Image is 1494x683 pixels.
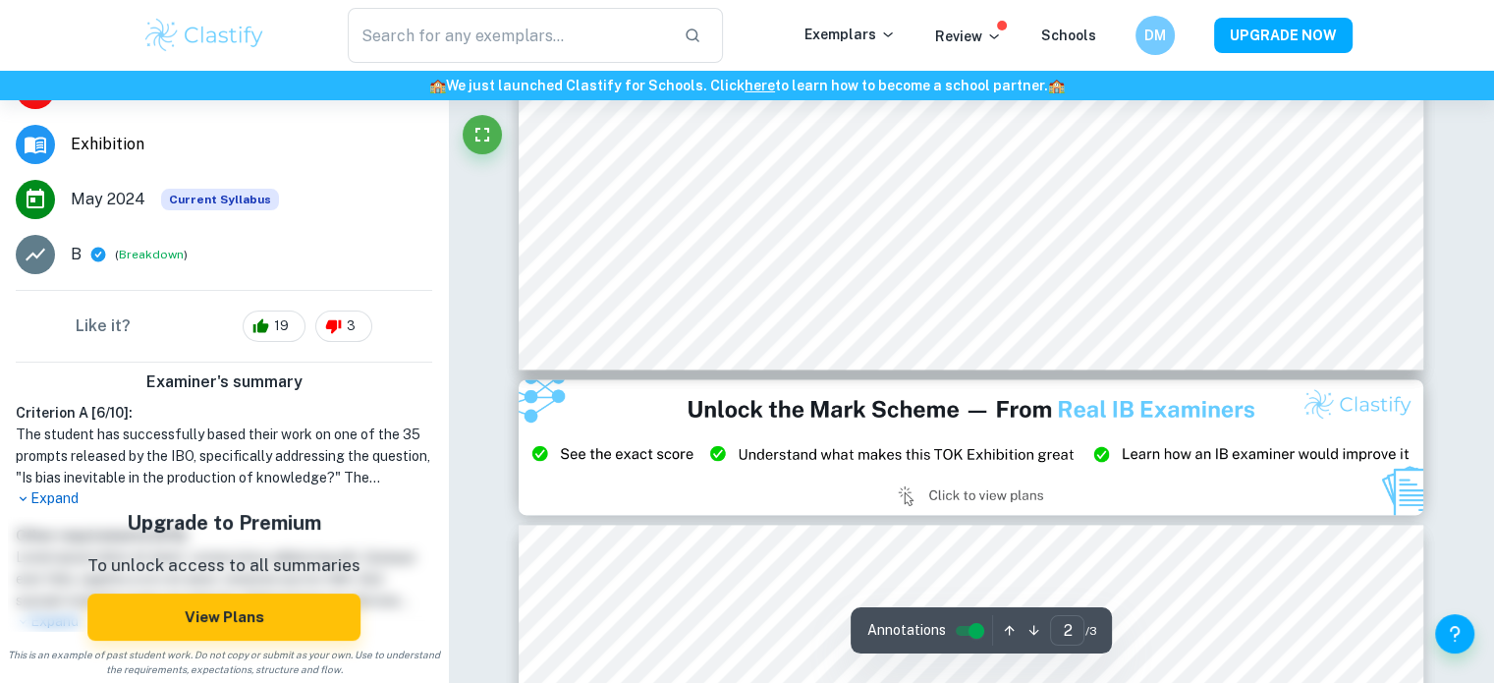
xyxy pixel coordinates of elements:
h5: Upgrade to Premium [87,508,360,538]
p: To unlock access to all summaries [87,553,360,579]
p: Review [935,26,1002,47]
span: Current Syllabus [161,189,279,210]
span: 19 [263,316,300,336]
p: Expand [16,488,432,509]
span: / 3 [1084,622,1096,640]
a: Schools [1041,28,1096,43]
span: Exhibition [71,133,432,156]
h6: DM [1143,25,1166,46]
span: ( ) [115,246,188,264]
p: B [71,243,82,266]
button: DM [1135,16,1175,55]
img: Ad [519,379,1424,515]
span: This is an example of past student work. Do not copy or submit as your own. Use to understand the... [8,648,440,677]
button: Help and Feedback [1435,614,1474,654]
div: 19 [243,311,305,342]
span: 3 [336,316,366,336]
button: UPGRADE NOW [1214,18,1353,53]
button: View Plans [87,594,360,641]
img: Clastify logo [142,16,267,55]
button: Breakdown [119,246,184,263]
span: May 2024 [71,188,145,211]
h6: Examiner's summary [8,370,440,394]
h6: We just launched Clastify for Schools. Click to learn how to become a school partner. [4,75,1490,96]
h6: Criterion A [ 6 / 10 ]: [16,402,432,424]
p: Exemplars [804,24,896,45]
div: This exemplar is based on the current syllabus. Feel free to refer to it for inspiration/ideas wh... [161,189,279,210]
button: Fullscreen [463,115,502,154]
h1: The student has successfully based their work on one of the 35 prompts released by the IBO, speci... [16,424,432,488]
div: 3 [315,311,372,342]
span: 🏫 [1048,78,1065,93]
span: Annotations [866,620,945,641]
span: 🏫 [429,78,446,93]
a: here [745,78,775,93]
input: Search for any exemplars... [348,8,669,63]
h6: Like it? [76,314,131,338]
